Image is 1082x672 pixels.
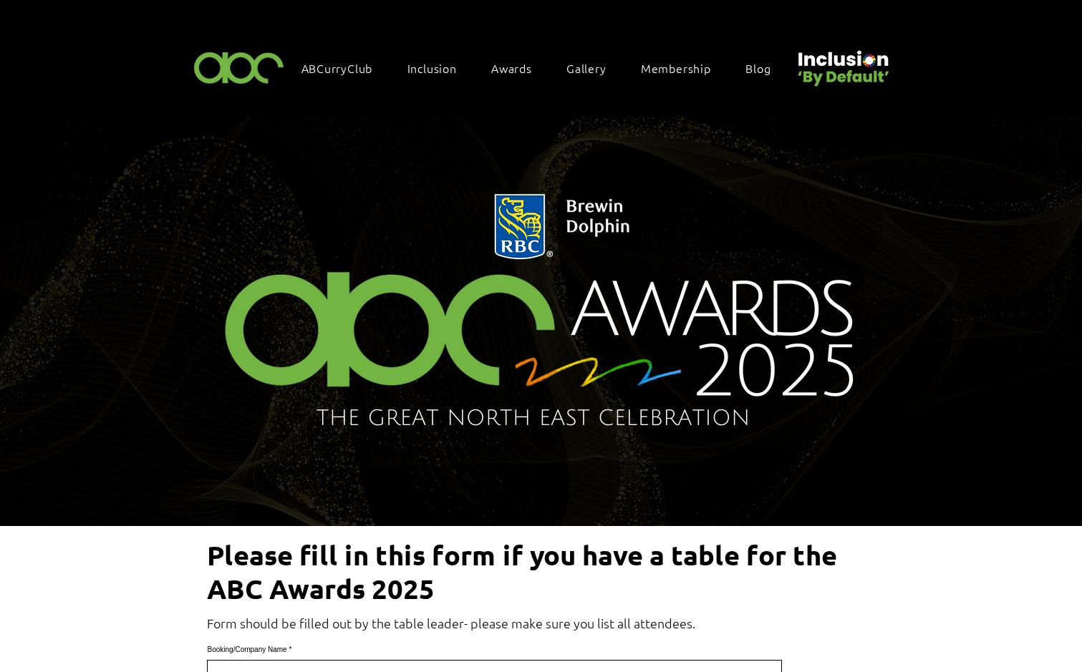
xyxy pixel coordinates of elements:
[484,53,554,83] div: Awards
[634,53,733,83] a: Membership
[559,53,628,83] a: Gallery
[207,615,695,631] span: Form should be filled out by the table leader- please make sure you list all attendees.
[186,177,897,449] img: Northern Insights Double Pager Apr 2025.png
[207,646,782,653] label: Booking/Company Name
[190,46,289,88] img: ABC-Logo-Blank-Background-01-01-2.png
[793,39,892,88] img: Untitled design (22).png
[491,60,532,76] span: Awards
[566,60,607,76] span: Gallery
[745,60,771,76] span: Blog
[294,53,793,83] nav: Site
[294,53,395,83] a: ABCurryClub
[301,60,373,76] span: ABCurryClub
[738,53,792,83] a: Blog
[641,60,711,76] span: Membership
[407,60,457,76] span: Inclusion
[400,53,478,83] div: Inclusion
[207,538,837,605] span: Please fill in this form if you have a table for the ABC Awards 2025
